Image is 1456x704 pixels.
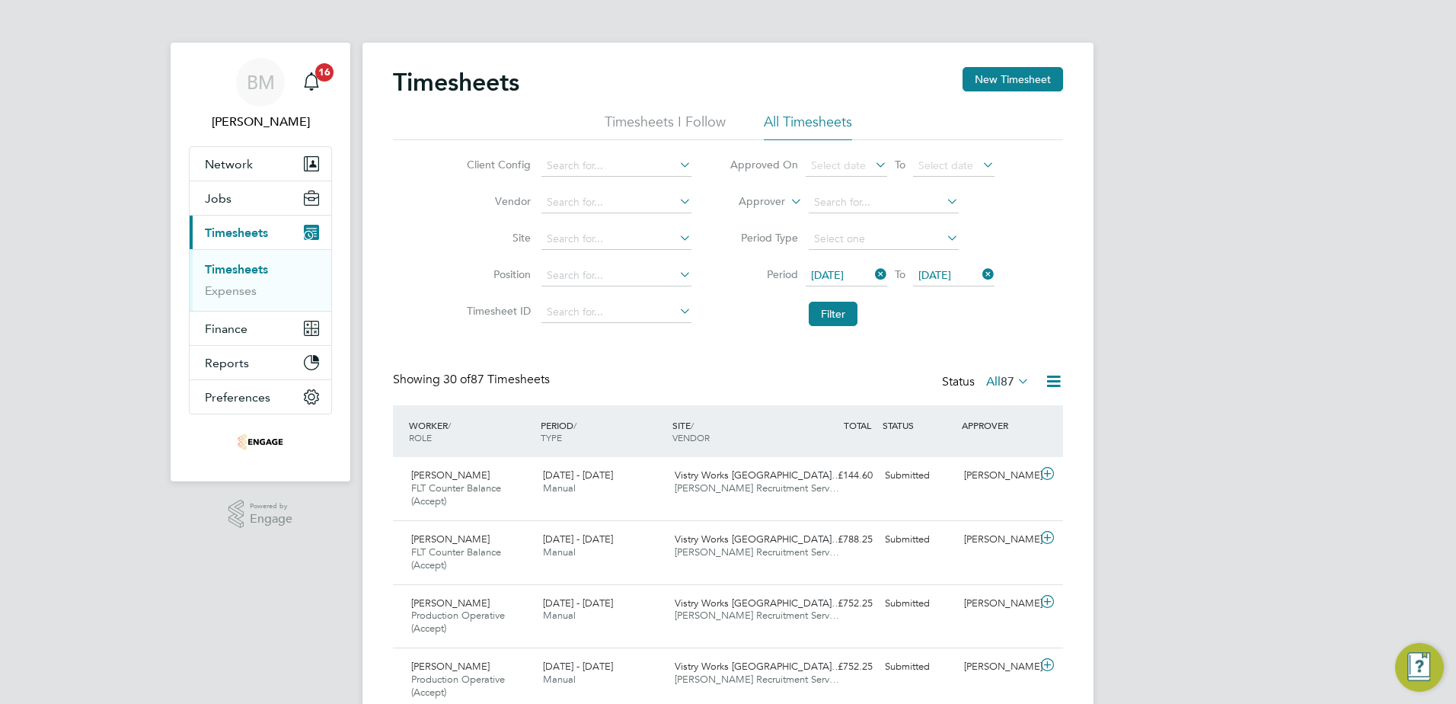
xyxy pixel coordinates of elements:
div: £752.25 [800,654,879,680]
span: Vistry Works [GEOGRAPHIC_DATA]… [675,533,841,546]
div: £788.25 [800,527,879,552]
span: Reports [205,356,249,370]
button: New Timesheet [963,67,1063,91]
span: Production Operative (Accept) [411,673,505,699]
span: Vistry Works [GEOGRAPHIC_DATA]… [675,660,841,673]
span: Manual [543,673,576,686]
span: Powered by [250,500,292,513]
div: [PERSON_NAME] [958,527,1037,552]
button: Timesheets [190,216,331,249]
div: Showing [393,372,553,388]
span: Vistry Works [GEOGRAPHIC_DATA]… [675,469,841,482]
button: Jobs [190,181,331,215]
div: £752.25 [800,591,879,616]
input: Search for... [541,265,691,286]
li: Timesheets I Follow [605,113,726,140]
div: Submitted [879,591,958,616]
span: / [691,419,694,431]
button: Finance [190,312,331,345]
span: Finance [205,322,247,336]
input: Select one [809,229,959,250]
a: Powered byEngage [228,500,293,529]
span: Vistry Works [GEOGRAPHIC_DATA]… [675,597,841,610]
span: [DATE] [918,268,951,282]
label: Vendor [462,194,531,208]
div: [PERSON_NAME] [958,654,1037,680]
h2: Timesheets [393,67,519,98]
span: Network [205,157,253,171]
div: Timesheets [190,249,331,311]
a: 16 [296,58,327,107]
span: 30 of [443,372,471,387]
div: Status [942,372,1033,393]
label: Timesheet ID [462,304,531,318]
span: Production Operative (Accept) [411,609,505,635]
input: Search for... [541,155,691,177]
span: 87 [1001,374,1014,389]
span: / [573,419,576,431]
button: Preferences [190,380,331,414]
span: / [448,419,451,431]
a: Go to home page [189,430,332,454]
div: APPROVER [958,411,1037,439]
span: Timesheets [205,226,268,240]
button: Engage Resource Center [1395,643,1444,692]
span: BM [247,72,275,92]
div: Submitted [879,463,958,488]
div: STATUS [879,411,958,439]
button: Reports [190,346,331,379]
span: 87 Timesheets [443,372,550,387]
a: BM[PERSON_NAME] [189,58,332,131]
label: Approved On [730,158,798,171]
div: [PERSON_NAME] [958,591,1037,616]
span: 16 [315,63,334,82]
span: [DATE] - [DATE] [543,533,613,546]
div: WORKER [405,411,537,451]
input: Search for... [541,229,691,250]
nav: Main navigation [171,43,350,482]
span: Engage [250,513,292,526]
label: Approver [717,194,785,210]
label: All [986,374,1030,389]
div: Submitted [879,527,958,552]
span: Select date [811,158,866,172]
span: To [890,155,910,174]
div: £144.60 [800,463,879,488]
span: [PERSON_NAME] [411,660,490,673]
img: acceptrec-logo-retina.png [238,430,283,454]
li: All Timesheets [764,113,852,140]
span: [PERSON_NAME] Recruitment Serv… [675,546,839,558]
button: Filter [809,302,857,326]
span: FLT Counter Balance (Accept) [411,482,501,507]
span: [PERSON_NAME] [411,597,490,610]
span: Manual [543,482,576,494]
span: FLT Counter Balance (Accept) [411,546,501,571]
span: [DATE] - [DATE] [543,469,613,482]
label: Period [730,267,798,281]
button: Network [190,147,331,181]
span: [PERSON_NAME] Recruitment Serv… [675,609,839,622]
span: [DATE] [811,268,844,282]
span: Manual [543,609,576,622]
a: Timesheets [205,262,268,277]
input: Search for... [809,192,959,213]
span: TOTAL [844,419,871,431]
span: [DATE] - [DATE] [543,660,613,673]
span: TYPE [541,431,562,443]
a: Expenses [205,283,257,298]
span: Bozena Mazur [189,113,332,131]
div: PERIOD [537,411,669,451]
label: Site [462,231,531,245]
input: Search for... [541,192,691,213]
span: Manual [543,546,576,558]
div: SITE [669,411,800,451]
label: Client Config [462,158,531,171]
span: Select date [918,158,973,172]
label: Position [462,267,531,281]
span: [DATE] - [DATE] [543,597,613,610]
div: [PERSON_NAME] [958,463,1037,488]
label: Period Type [730,231,798,245]
span: [PERSON_NAME] [411,533,490,546]
span: [PERSON_NAME] [411,469,490,482]
span: [PERSON_NAME] Recruitment Serv… [675,482,839,494]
